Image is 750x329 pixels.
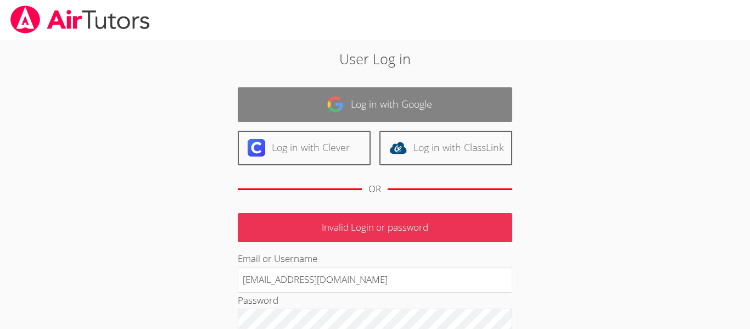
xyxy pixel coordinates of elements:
[368,181,381,197] div: OR
[238,87,512,122] a: Log in with Google
[238,294,278,306] label: Password
[379,131,512,165] a: Log in with ClassLink
[172,48,578,69] h2: User Log in
[327,96,344,113] img: google-logo-50288ca7cdecda66e5e0955fdab243c47b7ad437acaf1139b6f446037453330a.svg
[238,131,371,165] a: Log in with Clever
[9,5,151,34] img: airtutors_banner-c4298cdbf04f3fff15de1276eac7730deb9818008684d7c2e4769d2f7ddbe033.png
[389,139,407,157] img: classlink-logo-d6bb404cc1216ec64c9a2012d9dc4662098be43eaf13dc465df04b49fa7ab582.svg
[238,213,512,242] p: Invalid Login or password
[238,252,317,265] label: Email or Username
[248,139,265,157] img: clever-logo-6eab21bc6e7a338710f1a6ff85c0baf02591cd810cc4098c63d3a4b26e2feb20.svg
